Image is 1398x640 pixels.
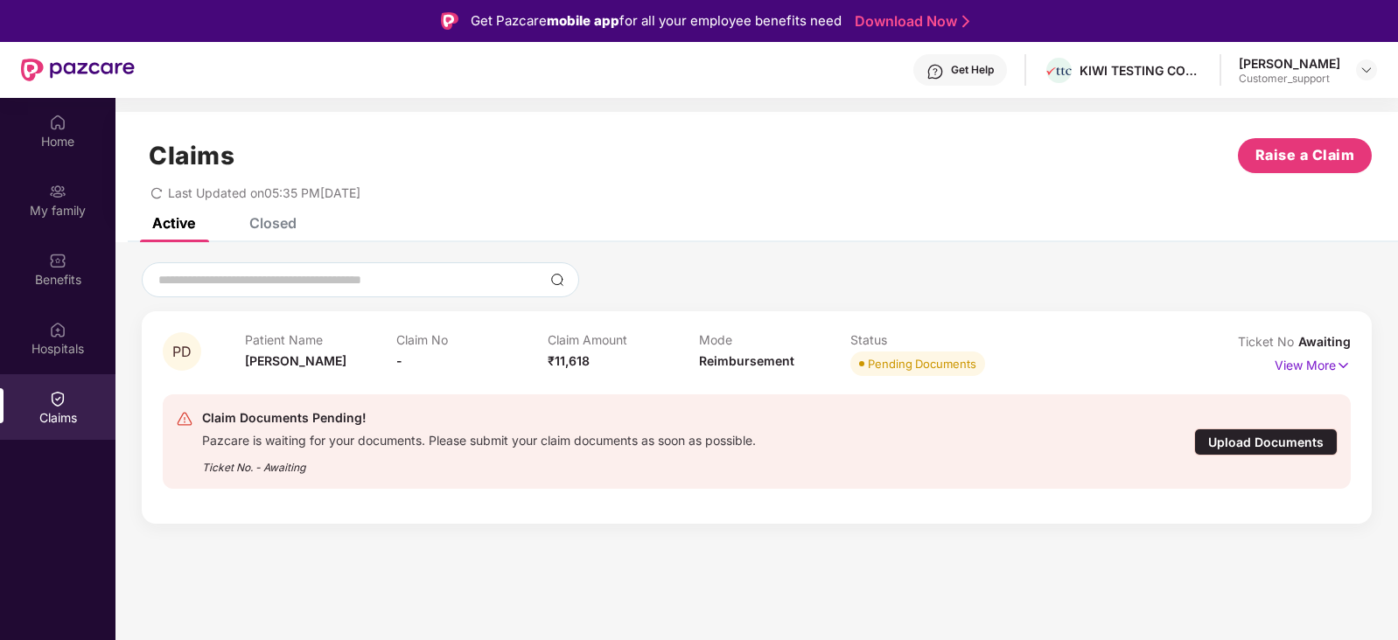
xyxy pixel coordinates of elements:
[471,10,842,31] div: Get Pazcare for all your employee benefits need
[49,183,66,200] img: svg+xml;base64,PHN2ZyB3aWR0aD0iMjAiIGhlaWdodD0iMjAiIHZpZXdCb3g9IjAgMCAyMCAyMCIgZmlsbD0ibm9uZSIgeG...
[245,332,396,347] p: Patient Name
[245,353,346,368] span: [PERSON_NAME]
[21,59,135,81] img: New Pazcare Logo
[202,407,756,428] div: Claim Documents Pending!
[548,353,590,368] span: ₹11,618
[202,428,756,449] div: Pazcare is waiting for your documents. Please submit your claim documents as soon as possible.
[1336,356,1351,375] img: svg+xml;base64,PHN2ZyB4bWxucz0iaHR0cDovL3d3dy53My5vcmcvMjAwMC9zdmciIHdpZHRoPSIxNyIgaGVpZ2h0PSIxNy...
[176,410,193,428] img: svg+xml;base64,PHN2ZyB4bWxucz0iaHR0cDovL3d3dy53My5vcmcvMjAwMC9zdmciIHdpZHRoPSIyNCIgaGVpZ2h0PSIyNC...
[49,390,66,407] img: svg+xml;base64,PHN2ZyBpZD0iQ2xhaW0iIHhtbG5zPSJodHRwOi8vd3d3LnczLm9yZy8yMDAwL3N2ZyIgd2lkdGg9IjIwIi...
[49,114,66,131] img: svg+xml;base64,PHN2ZyBpZD0iSG9tZSIgeG1sbnM9Imh0dHA6Ly93d3cudzMub3JnLzIwMDAvc3ZnIiB3aWR0aD0iMjAiIG...
[1194,428,1338,456] div: Upload Documents
[1046,67,1072,76] img: logo.png
[699,332,850,347] p: Mode
[855,12,964,31] a: Download Now
[441,12,458,30] img: Logo
[249,214,297,232] div: Closed
[396,332,548,347] p: Claim No
[1238,334,1298,349] span: Ticket No
[49,252,66,269] img: svg+xml;base64,PHN2ZyBpZD0iQmVuZWZpdHMiIHhtbG5zPSJodHRwOi8vd3d3LnczLm9yZy8yMDAwL3N2ZyIgd2lkdGg9Ij...
[548,332,699,347] p: Claim Amount
[172,344,192,359] span: PD
[1080,62,1202,79] div: KIWI TESTING CONSULTANCY INDIA PRIVATE LIMITED
[202,449,756,476] div: Ticket No. - Awaiting
[168,185,360,200] span: Last Updated on 05:35 PM[DATE]
[1298,334,1351,349] span: Awaiting
[152,214,195,232] div: Active
[962,12,969,31] img: Stroke
[1360,63,1374,77] img: svg+xml;base64,PHN2ZyBpZD0iRHJvcGRvd24tMzJ4MzIiIHhtbG5zPSJodHRwOi8vd3d3LnczLm9yZy8yMDAwL3N2ZyIgd2...
[49,321,66,338] img: svg+xml;base64,PHN2ZyBpZD0iSG9zcGl0YWxzIiB4bWxucz0iaHR0cDovL3d3dy53My5vcmcvMjAwMC9zdmciIHdpZHRoPS...
[1239,72,1340,86] div: Customer_support
[1255,144,1355,166] span: Raise a Claim
[926,63,944,80] img: svg+xml;base64,PHN2ZyBpZD0iSGVscC0zMngzMiIgeG1sbnM9Imh0dHA6Ly93d3cudzMub3JnLzIwMDAvc3ZnIiB3aWR0aD...
[150,185,163,200] span: redo
[1238,138,1372,173] button: Raise a Claim
[868,355,976,372] div: Pending Documents
[699,353,794,368] span: Reimbursement
[547,12,619,29] strong: mobile app
[396,353,402,368] span: -
[1239,55,1340,72] div: [PERSON_NAME]
[550,273,564,287] img: svg+xml;base64,PHN2ZyBpZD0iU2VhcmNoLTMyeDMyIiB4bWxucz0iaHR0cDovL3d3dy53My5vcmcvMjAwMC9zdmciIHdpZH...
[951,63,994,77] div: Get Help
[850,332,1002,347] p: Status
[149,141,234,170] h1: Claims
[1275,351,1351,375] p: View More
